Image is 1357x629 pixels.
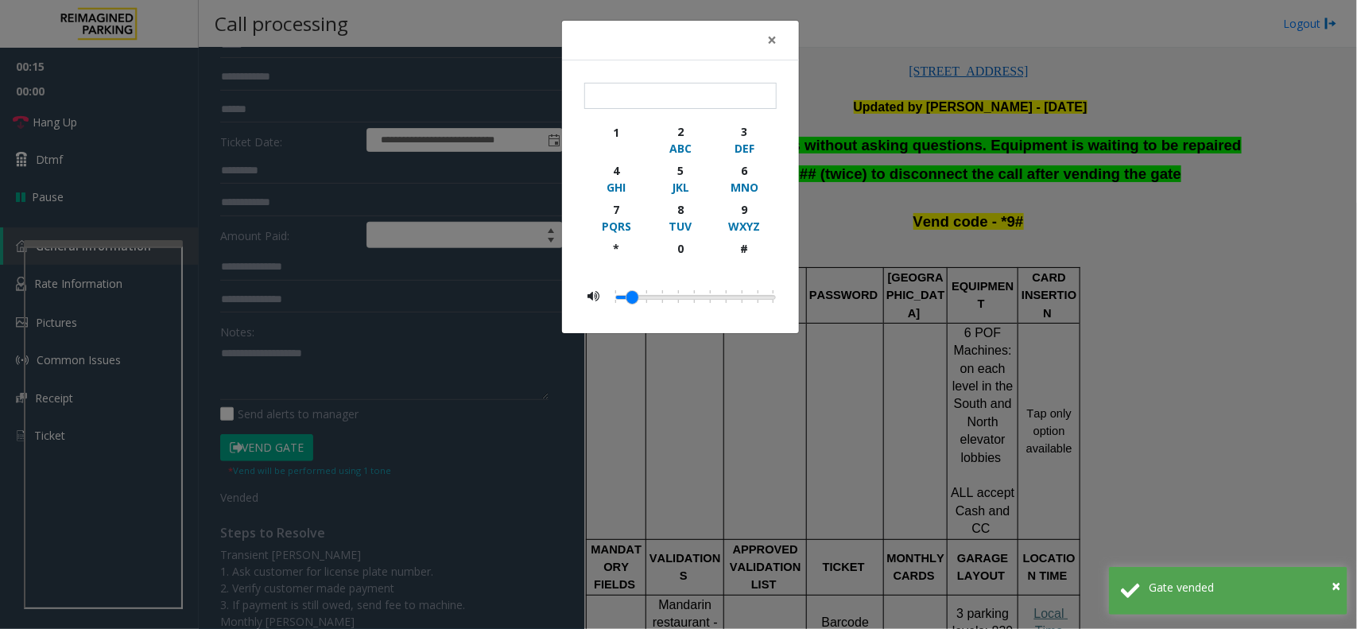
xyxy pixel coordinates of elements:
div: 3 [723,123,766,140]
li: 0.5 [766,286,773,307]
div: WXYZ [723,218,766,235]
div: MNO [723,179,766,196]
div: ABC [658,140,702,157]
button: 6MNO [712,159,777,198]
button: # [712,237,777,274]
div: 7 [595,201,638,218]
button: 8TUV [648,198,712,237]
button: 4GHI [584,159,649,198]
li: 0.45 [750,286,766,307]
div: PQRS [595,218,638,235]
div: 6 [723,162,766,179]
li: 0.2 [671,286,687,307]
button: 7PQRS [584,198,649,237]
div: GHI [595,179,638,196]
span: × [1332,575,1340,596]
span: × [767,29,777,51]
div: 4 [595,162,638,179]
div: 2 [658,123,702,140]
li: 0.4 [735,286,750,307]
button: 1 [584,120,649,159]
li: 0.15 [655,286,671,307]
li: 0 [615,286,623,307]
button: 2ABC [648,120,712,159]
li: 0.1 [639,286,655,307]
li: 0.3 [703,286,719,307]
div: 8 [658,201,702,218]
div: # [723,240,766,257]
div: Gate vended [1149,579,1336,596]
li: 0.05 [623,286,639,307]
button: 0 [648,237,712,274]
div: JKL [658,179,702,196]
button: Close [756,21,788,60]
div: 1 [595,124,638,141]
li: 0.35 [719,286,735,307]
li: 0.25 [687,286,703,307]
button: 3DEF [712,120,777,159]
button: Close [1332,574,1340,598]
div: 5 [658,162,702,179]
div: 0 [658,240,702,257]
button: 9WXYZ [712,198,777,237]
div: DEF [723,140,766,157]
a: Drag [626,291,638,304]
div: 9 [723,201,766,218]
div: TUV [658,218,702,235]
button: 5JKL [648,159,712,198]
